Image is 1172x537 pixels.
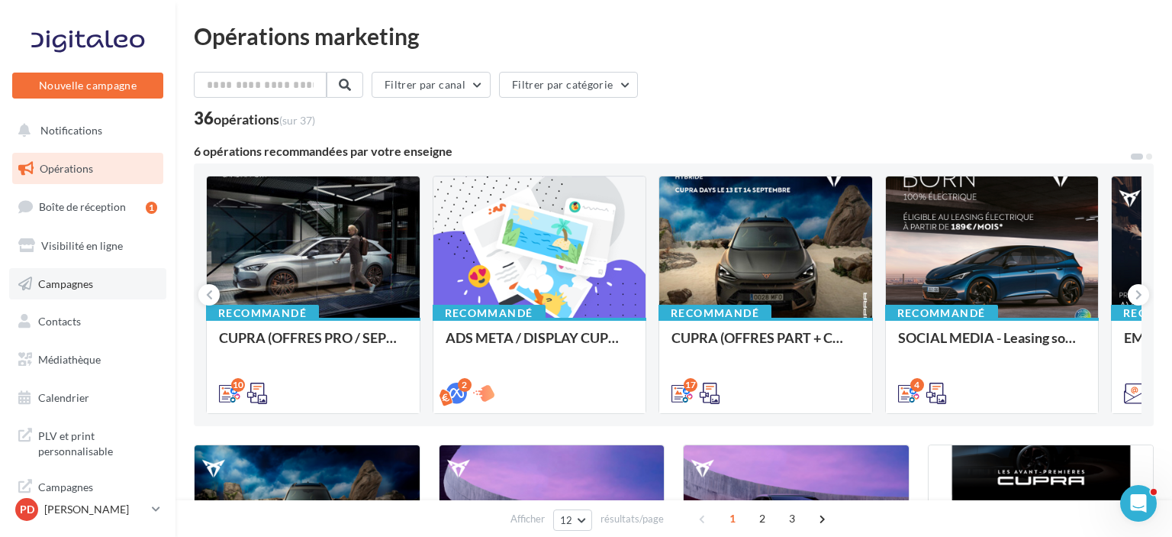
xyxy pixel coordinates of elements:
[12,73,163,99] button: Nouvelle campagne
[44,502,146,517] p: [PERSON_NAME]
[600,512,664,526] span: résultats/page
[38,315,81,328] span: Contacts
[1120,485,1157,522] iframe: Intercom live chat
[206,305,319,322] div: Recommandé
[510,512,545,526] span: Afficher
[194,145,1129,157] div: 6 opérations recommandées par votre enseigne
[553,510,592,531] button: 12
[9,153,166,185] a: Opérations
[9,419,166,464] a: PLV et print personnalisable
[279,114,315,127] span: (sur 37)
[671,330,860,361] div: CUPRA (OFFRES PART + CUPRA DAYS / SEPT) - SOCIAL MEDIA
[658,305,771,322] div: Recommandé
[194,110,315,127] div: 36
[38,277,93,290] span: Campagnes
[214,112,315,126] div: opérations
[446,330,634,361] div: ADS META / DISPLAY CUPRA DAYS Septembre 2025
[40,162,93,175] span: Opérations
[231,378,245,392] div: 10
[9,306,166,338] a: Contacts
[9,471,166,516] a: Campagnes DataOnDemand
[146,202,157,214] div: 1
[38,391,89,404] span: Calendrier
[219,330,407,361] div: CUPRA (OFFRES PRO / SEPT) - SOCIAL MEDIA
[910,378,924,392] div: 4
[750,506,774,531] span: 2
[41,239,123,252] span: Visibilité en ligne
[720,506,745,531] span: 1
[38,477,157,510] span: Campagnes DataOnDemand
[39,200,126,213] span: Boîte de réception
[9,344,166,376] a: Médiathèque
[40,124,102,137] span: Notifications
[684,378,697,392] div: 17
[9,115,160,147] button: Notifications
[9,230,166,262] a: Visibilité en ligne
[898,330,1087,361] div: SOCIAL MEDIA - Leasing social électrique - CUPRA Born
[433,305,546,322] div: Recommandé
[885,305,998,322] div: Recommandé
[9,190,166,223] a: Boîte de réception1
[458,378,472,392] div: 2
[12,495,163,524] a: PD [PERSON_NAME]
[499,72,638,98] button: Filtrer par catégorie
[38,425,157,458] span: PLV et print personnalisable
[780,506,804,531] span: 3
[9,382,166,414] a: Calendrier
[9,268,166,300] a: Campagnes
[38,353,101,366] span: Médiathèque
[194,24,1154,47] div: Opérations marketing
[20,502,34,517] span: PD
[372,72,491,98] button: Filtrer par canal
[560,514,573,526] span: 12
